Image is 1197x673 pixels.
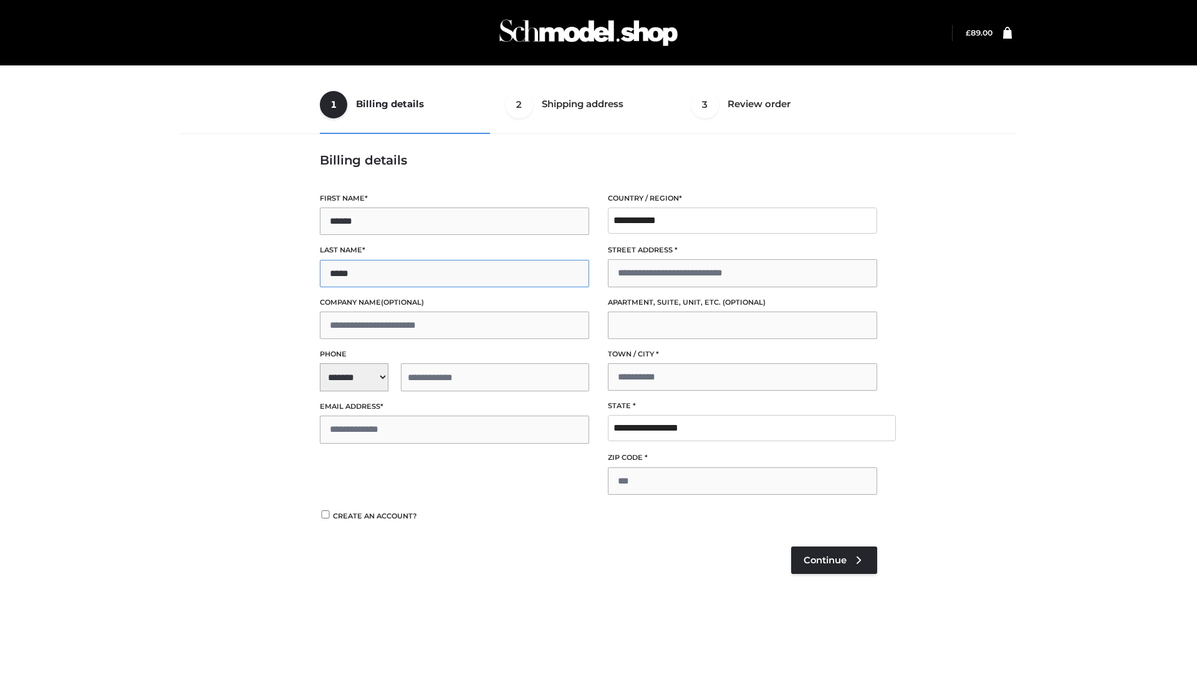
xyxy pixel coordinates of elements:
span: Create an account? [333,512,417,520]
span: (optional) [723,298,766,307]
label: Apartment, suite, unit, etc. [608,297,877,308]
span: £ [966,28,971,37]
bdi: 89.00 [966,28,993,37]
label: Email address [320,401,589,413]
img: Schmodel Admin 964 [495,8,682,57]
a: Continue [791,547,877,574]
label: ZIP Code [608,452,877,464]
label: First name [320,193,589,204]
label: State [608,400,877,412]
span: Continue [804,555,847,566]
input: Create an account? [320,510,331,518]
a: £89.00 [966,28,993,37]
label: Town / City [608,348,877,360]
label: Country / Region [608,193,877,204]
label: Company name [320,297,589,308]
span: (optional) [381,298,424,307]
h3: Billing details [320,153,877,168]
label: Last name [320,244,589,256]
label: Phone [320,348,589,360]
label: Street address [608,244,877,256]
